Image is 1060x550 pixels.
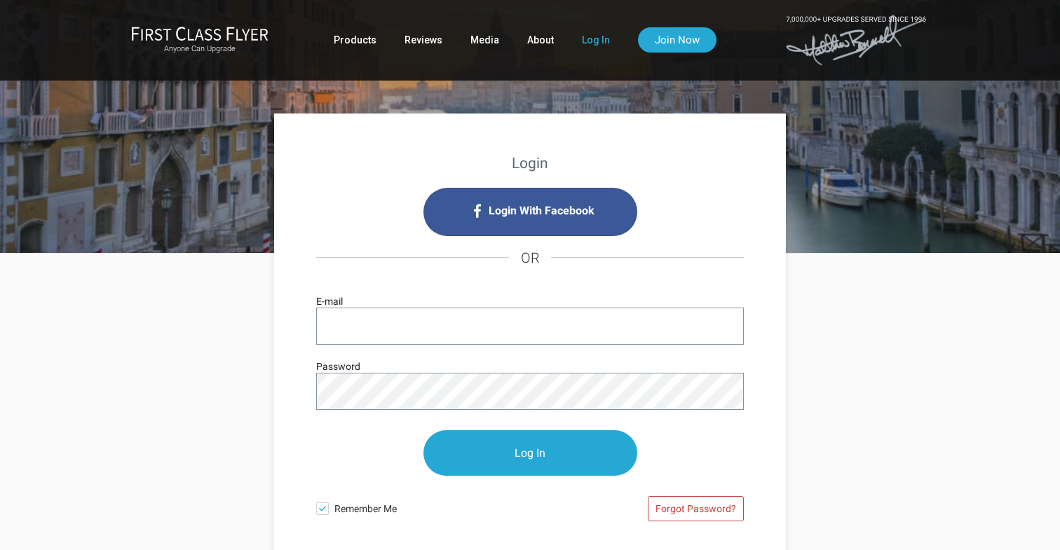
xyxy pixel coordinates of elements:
[334,27,376,53] a: Products
[334,495,530,516] span: Remember Me
[423,188,637,236] i: Login with Facebook
[470,27,499,53] a: Media
[582,27,610,53] a: Log In
[405,27,442,53] a: Reviews
[131,44,269,54] small: Anyone Can Upgrade
[527,27,554,53] a: About
[316,236,744,280] h4: OR
[131,26,269,54] a: First Class FlyerAnyone Can Upgrade
[423,430,637,476] input: Log In
[131,26,269,41] img: First Class Flyer
[648,496,744,521] a: Forgot Password?
[316,359,360,374] label: Password
[489,200,594,222] span: Login With Facebook
[638,27,716,53] a: Join Now
[316,294,343,309] label: E-mail
[512,155,548,172] strong: Login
